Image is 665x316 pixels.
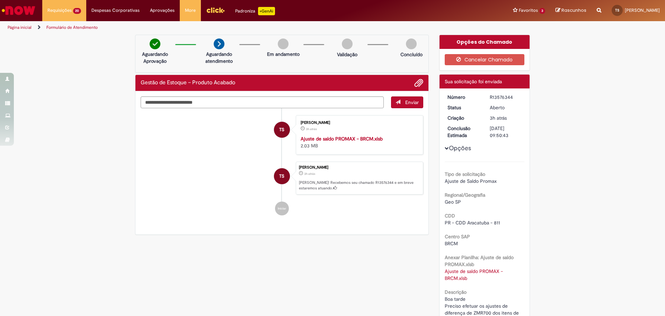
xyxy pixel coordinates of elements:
[46,25,98,30] a: Formulário de Atendimento
[556,7,586,14] a: Rascunhos
[445,171,485,177] b: Tipo de solicitação
[299,180,419,191] p: [PERSON_NAME]! Recebemos seu chamado R13576344 e em breve estaremos atuando.
[299,165,419,170] div: [PERSON_NAME]
[445,220,500,226] span: PR - CDD Aracatuba - 811
[150,39,160,49] img: check-circle-green.png
[185,7,196,14] span: More
[490,115,507,121] span: 3h atrás
[206,5,225,15] img: click_logo_yellow_360x200.png
[306,127,317,131] span: 3h atrás
[301,136,383,142] a: Ajuste de saldo PROMAX - BRCM.xlsb
[445,213,455,219] b: CDD
[141,80,235,86] h2: Gestão de Estoque – Produto Acabado Histórico de tíquete
[442,94,485,101] dt: Número
[539,8,545,14] span: 3
[445,78,502,85] span: Sua solicitação foi enviada
[301,135,416,149] div: 2.03 MB
[202,51,236,65] p: Aguardando atendimento
[306,127,317,131] time: 29/09/2025 11:49:45
[91,7,140,14] span: Despesas Corporativas
[442,104,485,111] dt: Status
[141,96,384,108] textarea: Digite sua mensagem aqui...
[615,8,619,12] span: TS
[337,51,357,58] p: Validação
[445,268,504,281] a: Download de Ajuste de saldo PROMAX - BRCM.xlsb
[440,35,530,49] div: Opções do Chamado
[490,125,522,139] div: [DATE] 09:50:43
[445,289,467,295] b: Descrição
[445,54,525,65] button: Cancelar Chamado
[258,7,275,15] p: +GenAi
[267,51,300,58] p: Em andamento
[304,172,315,176] span: 3h atrás
[490,115,507,121] time: 29/09/2025 11:50:40
[278,39,289,49] img: img-circle-grey.png
[1,3,36,17] img: ServiceNow
[279,121,284,138] span: TS
[235,7,275,15] div: Padroniza
[405,99,419,105] span: Enviar
[625,7,660,13] span: [PERSON_NAME]
[561,7,586,14] span: Rascunhos
[304,172,315,176] time: 29/09/2025 11:50:40
[442,114,485,121] dt: Criação
[490,104,522,111] div: Aberto
[214,39,224,49] img: arrow-next.png
[5,21,438,34] ul: Trilhas de página
[406,39,417,49] img: img-circle-grey.png
[301,121,416,125] div: [PERSON_NAME]
[445,178,497,184] span: Ajuste de Saldo Promax
[391,96,423,108] button: Enviar
[47,7,72,14] span: Requisições
[274,122,290,138] div: Thiago Frank Silva
[279,168,284,185] span: TS
[400,51,423,58] p: Concluído
[445,240,458,247] span: BRCM
[445,254,514,267] b: Anexar Planilha: Ajuste de saldo PROMAX.xlsb
[442,125,485,139] dt: Conclusão Estimada
[490,114,522,121] div: 29/09/2025 11:50:40
[519,7,538,14] span: Favoritos
[445,199,461,205] span: Geo SP
[138,51,172,65] p: Aguardando Aprovação
[141,162,423,195] li: Thiago Frank Silva
[445,233,470,240] b: Centro SAP
[274,168,290,184] div: Thiago Frank Silva
[141,108,423,223] ul: Histórico de tíquete
[342,39,353,49] img: img-circle-grey.png
[8,25,32,30] a: Página inicial
[414,78,423,87] button: Adicionar anexos
[150,7,175,14] span: Aprovações
[73,8,81,14] span: 20
[445,192,485,198] b: Regional/Geografia
[490,94,522,101] div: R13576344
